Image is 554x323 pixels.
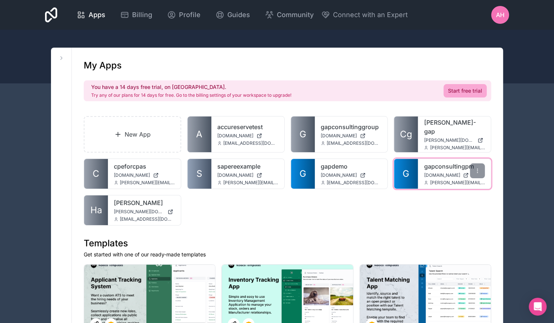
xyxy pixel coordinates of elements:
a: [PERSON_NAME][DOMAIN_NAME] [424,137,485,143]
span: [DOMAIN_NAME] [321,172,357,178]
a: Billing [114,7,158,23]
span: [PERSON_NAME][DOMAIN_NAME] [424,137,474,143]
span: C [93,168,99,180]
span: [PERSON_NAME][EMAIL_ADDRESS][DOMAIN_NAME] [223,180,278,186]
a: [DOMAIN_NAME] [321,133,382,139]
a: [PERSON_NAME][DOMAIN_NAME] [114,209,175,215]
span: [DOMAIN_NAME] [217,133,253,139]
a: gapdemo [321,162,382,171]
span: Connect with an Expert [333,10,408,20]
a: [DOMAIN_NAME] [424,172,485,178]
a: Profile [161,7,206,23]
a: [PERSON_NAME]-gap [424,118,485,136]
span: AH [496,10,505,19]
a: G [291,159,315,189]
a: accureservetest [217,122,278,131]
a: sapereexample [217,162,278,171]
a: G [394,159,418,189]
span: [PERSON_NAME][EMAIL_ADDRESS][DOMAIN_NAME] [120,180,175,186]
span: [DOMAIN_NAME] [114,172,150,178]
span: [EMAIL_ADDRESS][DOMAIN_NAME] [120,216,175,222]
a: [PERSON_NAME] [114,198,175,207]
span: G [300,168,306,180]
h2: You have a 14 days free trial, on [GEOGRAPHIC_DATA]. [91,83,291,91]
p: Try any of our plans for 14 days for free. Go to the billing settings of your workspace to upgrade! [91,92,291,98]
a: New App [84,116,181,153]
span: S [196,168,202,180]
span: [EMAIL_ADDRESS][DOMAIN_NAME] [327,140,382,146]
span: [DOMAIN_NAME] [217,172,253,178]
span: Apps [89,10,105,20]
span: Cg [400,128,412,140]
a: C [84,159,108,189]
a: gapconsultingpm [424,162,485,171]
span: [DOMAIN_NAME] [424,172,460,178]
a: [DOMAIN_NAME] [321,172,382,178]
span: Profile [179,10,201,20]
a: Start free trial [443,84,487,97]
span: G [300,128,306,140]
button: Connect with an Expert [321,10,408,20]
span: Ha [90,204,102,216]
span: [PERSON_NAME][EMAIL_ADDRESS][DOMAIN_NAME] [430,145,485,151]
span: Community [277,10,314,20]
span: [PERSON_NAME][DOMAIN_NAME] [114,209,164,215]
a: [DOMAIN_NAME] [217,172,278,178]
span: [DOMAIN_NAME] [321,133,357,139]
a: gapconsultinggroup [321,122,382,131]
a: cpeforcpas [114,162,175,171]
p: Get started with one of our ready-made templates [84,251,491,258]
a: Community [259,7,320,23]
span: Guides [227,10,250,20]
span: [PERSON_NAME][EMAIL_ADDRESS][DOMAIN_NAME] [430,180,485,186]
div: Open Intercom Messenger [529,298,547,316]
a: Apps [71,7,111,23]
a: G [291,116,315,152]
h1: My Apps [84,60,122,71]
h1: Templates [84,237,491,249]
span: [EMAIL_ADDRESS][DOMAIN_NAME] [327,180,382,186]
a: S [188,159,211,189]
a: [DOMAIN_NAME] [114,172,175,178]
span: G [403,168,409,180]
a: Cg [394,116,418,152]
span: [EMAIL_ADDRESS][DOMAIN_NAME] [223,140,278,146]
a: A [188,116,211,152]
span: A [196,128,202,140]
a: [DOMAIN_NAME] [217,133,278,139]
span: Billing [132,10,152,20]
a: Guides [209,7,256,23]
a: Ha [84,195,108,225]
